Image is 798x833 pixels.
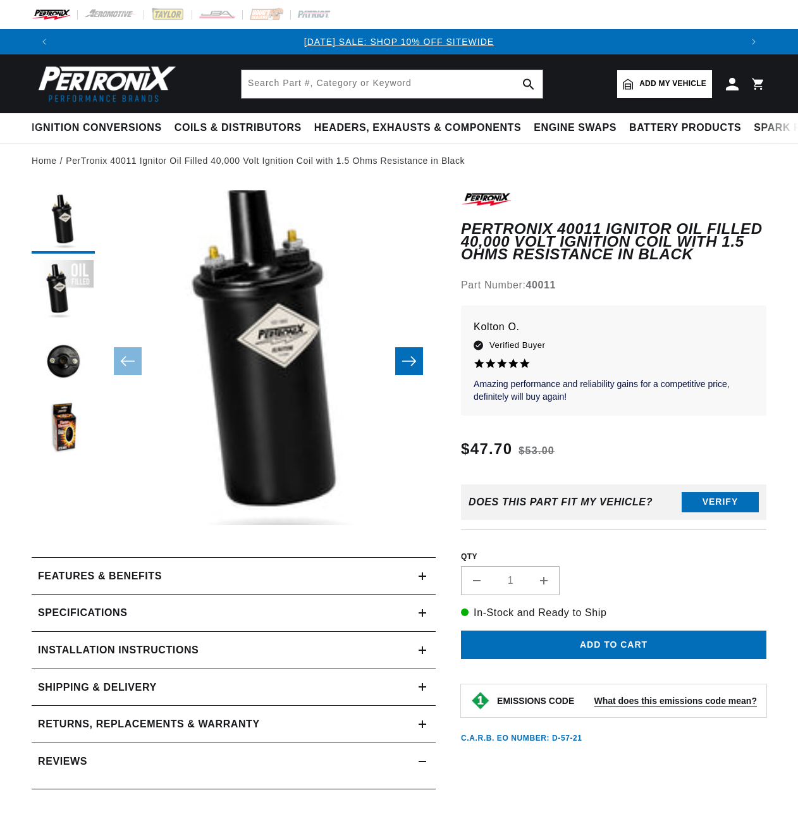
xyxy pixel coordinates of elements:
[32,595,436,631] summary: Specifications
[32,29,57,54] button: Translation missing: en.sections.announcements.previous_announcement
[534,121,617,135] span: Engine Swaps
[489,338,545,352] span: Verified Buyer
[32,743,436,780] summary: Reviews
[314,121,521,135] span: Headers, Exhausts & Components
[304,37,494,47] a: [DATE] SALE: SHOP 10% OFF SITEWIDE
[474,378,754,403] p: Amazing performance and reliability gains for a competitive price, definitely will buy again!
[461,733,582,744] p: C.A.R.B. EO Number: D-57-21
[525,280,556,290] strong: 40011
[38,568,162,584] h2: Features & Benefits
[114,347,142,375] button: Slide left
[623,113,747,143] summary: Battery Products
[474,318,754,336] p: Kolton O.
[242,70,543,98] input: Search Part #, Category or Keyword
[32,190,436,532] media-gallery: Gallery Viewer
[32,330,95,393] button: Load image 3 in gallery view
[639,78,706,90] span: Add my vehicle
[57,35,741,49] div: Announcement
[308,113,527,143] summary: Headers, Exhausts & Components
[497,695,757,707] button: EMISSIONS CODEWhat does this emissions code mean?
[38,679,157,696] h2: Shipping & Delivery
[32,558,436,595] summary: Features & Benefits
[741,29,766,54] button: Translation missing: en.sections.announcements.next_announcement
[38,642,199,658] h2: Installation instructions
[66,154,465,168] a: PerTronix 40011 Ignitor Oil Filled 40,000 Volt Ignition Coil with 1.5 Ohms Resistance in Black
[38,716,260,732] h2: Returns, Replacements & Warranty
[497,696,574,706] strong: EMISSIONS CODE
[32,706,436,743] summary: Returns, Replacements & Warranty
[32,113,168,143] summary: Ignition Conversions
[461,631,766,659] button: Add to cart
[32,190,95,254] button: Load image 1 in gallery view
[515,70,543,98] button: search button
[57,35,741,49] div: 1 of 3
[32,154,766,168] nav: breadcrumbs
[470,691,491,711] img: Emissions code
[175,121,302,135] span: Coils & Distributors
[32,260,95,323] button: Load image 2 in gallery view
[395,347,423,375] button: Slide right
[469,497,653,508] div: Does This part fit My vehicle?
[594,696,757,706] strong: What does this emissions code mean?
[461,605,766,621] p: In-Stock and Ready to Ship
[461,223,766,261] h1: PerTronix 40011 Ignitor Oil Filled 40,000 Volt Ignition Coil with 1.5 Ohms Resistance in Black
[461,438,512,460] span: $47.70
[32,121,162,135] span: Ignition Conversions
[32,62,177,106] img: Pertronix
[168,113,308,143] summary: Coils & Distributors
[32,669,436,706] summary: Shipping & Delivery
[461,277,766,293] div: Part Number:
[32,399,95,462] button: Load image 4 in gallery view
[617,70,712,98] a: Add my vehicle
[38,605,127,621] h2: Specifications
[461,552,766,562] label: QTY
[682,492,759,512] button: Verify
[629,121,741,135] span: Battery Products
[32,632,436,669] summary: Installation instructions
[527,113,623,143] summary: Engine Swaps
[32,154,57,168] a: Home
[38,753,87,770] h2: Reviews
[519,443,555,459] s: $53.00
